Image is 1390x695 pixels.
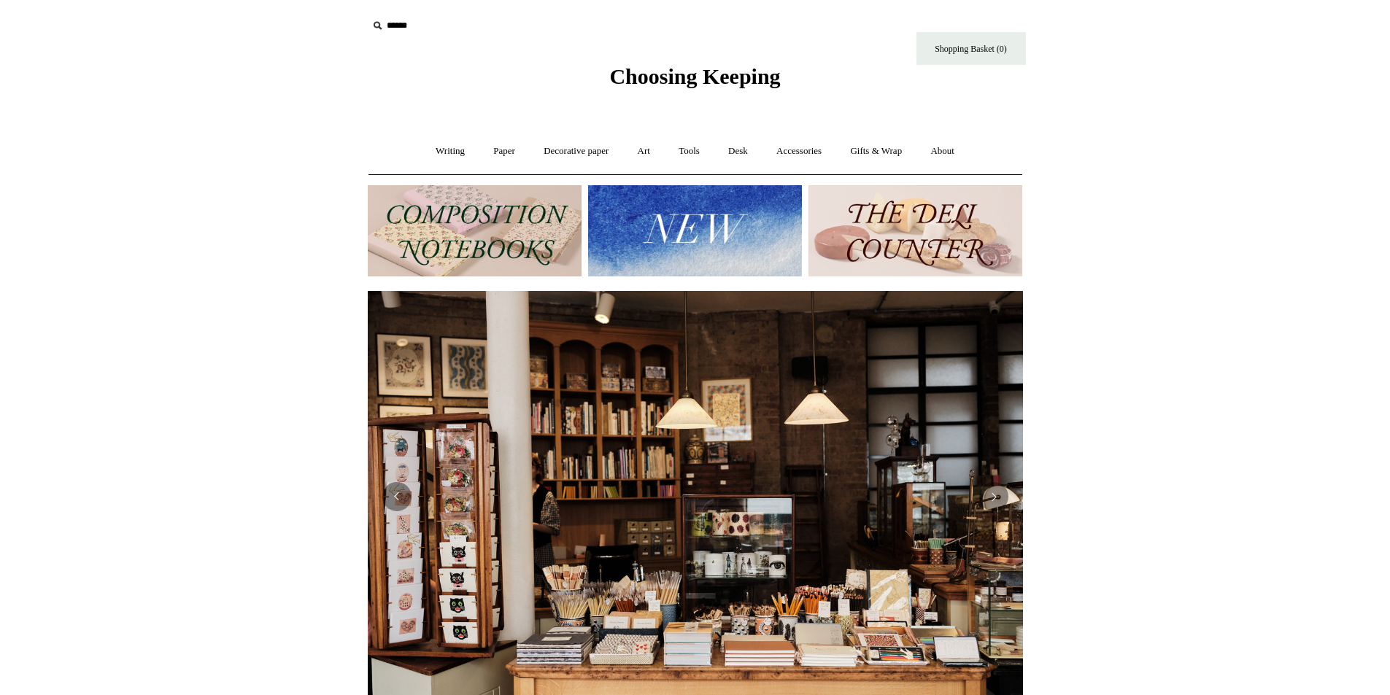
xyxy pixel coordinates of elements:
a: About [917,132,968,171]
a: Accessories [763,132,835,171]
a: Decorative paper [530,132,622,171]
a: Shopping Basket (0) [916,32,1026,65]
img: New.jpg__PID:f73bdf93-380a-4a35-bcfe-7823039498e1 [588,185,802,276]
a: Choosing Keeping [609,76,780,86]
a: Art [625,132,663,171]
a: Desk [715,132,761,171]
button: Previous [382,482,412,511]
span: Choosing Keeping [609,64,780,88]
a: Tools [665,132,713,171]
button: Next [979,482,1008,511]
img: The Deli Counter [808,185,1022,276]
a: Writing [422,132,478,171]
img: 202302 Composition ledgers.jpg__PID:69722ee6-fa44-49dd-a067-31375e5d54ec [368,185,582,276]
a: Gifts & Wrap [837,132,915,171]
a: Paper [480,132,528,171]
